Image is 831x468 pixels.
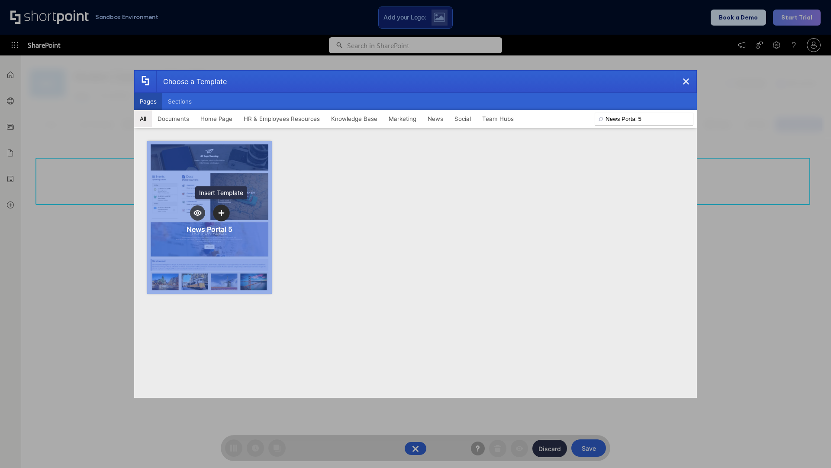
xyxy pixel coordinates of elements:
button: News [422,110,449,127]
button: Social [449,110,477,127]
button: HR & Employees Resources [238,110,325,127]
input: Search [595,113,693,126]
button: Knowledge Base [325,110,383,127]
button: Documents [152,110,195,127]
button: All [134,110,152,127]
button: Pages [134,93,162,110]
button: Home Page [195,110,238,127]
div: template selector [134,70,697,398]
div: News Portal 5 [187,225,232,234]
iframe: Chat Widget [788,426,831,468]
button: Team Hubs [477,110,519,127]
div: Choose a Template [156,71,227,92]
button: Sections [162,93,197,110]
button: Marketing [383,110,422,127]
